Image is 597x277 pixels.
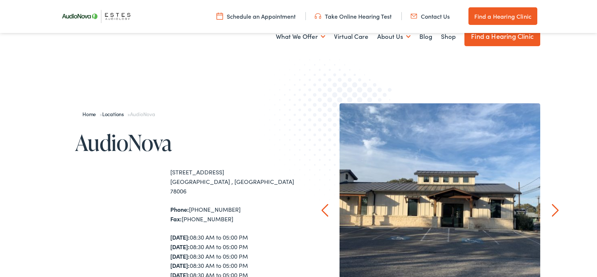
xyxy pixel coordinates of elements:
a: Home [82,110,100,118]
span: AudioNova [130,110,155,118]
a: Prev [322,204,329,217]
div: [PHONE_NUMBER] [PHONE_NUMBER] [170,205,298,224]
img: utility icon [411,12,417,20]
strong: [DATE]: [170,261,190,269]
a: About Us [377,23,411,50]
a: Schedule an Appointment [216,12,296,20]
a: Find a Hearing Clinic [464,26,540,46]
a: What We Offer [276,23,325,50]
strong: [DATE]: [170,233,190,241]
a: Blog [419,23,432,50]
a: Next [552,204,559,217]
strong: Fax: [170,215,182,223]
a: Shop [441,23,456,50]
a: Virtual Care [334,23,368,50]
a: Locations [102,110,127,118]
strong: Phone: [170,205,189,213]
img: utility icon [315,12,321,20]
strong: [DATE]: [170,243,190,251]
img: utility icon [216,12,223,20]
strong: [DATE]: [170,252,190,260]
a: Find a Hearing Clinic [468,7,537,25]
a: Take Online Hearing Test [315,12,392,20]
div: [STREET_ADDRESS] [GEOGRAPHIC_DATA] , [GEOGRAPHIC_DATA] 78006 [170,167,298,196]
span: » » [82,110,155,118]
h1: AudioNova [75,130,298,155]
a: Contact Us [411,12,450,20]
